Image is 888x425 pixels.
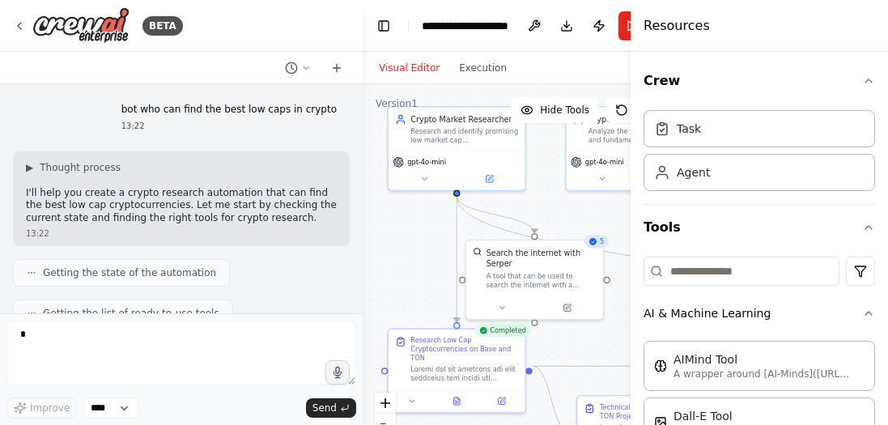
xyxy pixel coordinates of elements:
[26,161,121,174] button: ▶Thought process
[32,7,130,44] img: Logo
[654,359,667,372] img: AIMindTool
[588,114,696,125] div: Crypto Technical Analyst
[458,172,521,185] button: Open in side panel
[387,106,526,191] div: Crypto Market ResearcherResearch and identify promising low market cap cryptocurrencies with high...
[26,227,337,240] div: 13:22
[410,365,518,383] div: Loremi dol sit ametcons adi elit seddoeius tem incidi utl etdoloremagnaali (enima $54M veniam qui...
[306,398,356,418] button: Send
[533,360,770,372] g: Edge from a024f226-57cf-4228-8b48-0a3340333394 to 26e0d5cb-06de-48bd-8a9a-1255624e7fd9
[673,351,852,368] div: AIMind Tool
[600,237,604,246] span: 5
[644,58,875,104] button: Crew
[372,15,395,37] button: Hide left sidebar
[325,360,350,385] button: Click to speak your automation idea
[407,158,446,167] span: gpt-4o-mini
[677,164,710,181] div: Agent
[540,104,589,117] span: Hide Tools
[677,121,701,137] div: Task
[486,272,597,290] div: A tool that can be used to search the internet with a search_query. Supports different search typ...
[486,247,597,269] div: Search the internet with Serper
[410,114,518,125] div: Crypto Market Researcher
[376,97,418,110] div: Version 1
[585,158,624,167] span: gpt-4o-mini
[410,336,518,363] div: Research Low Cap Cryptocurrencies on Base and TON
[588,127,696,145] div: Analyze the technical aspects and fundamentals of identified low cap cryptocurrencies, evaluating...
[449,58,516,78] button: Execution
[473,247,482,256] img: SerperDevTool
[565,106,704,191] div: Crypto Technical AnalystAnalyze the technical aspects and fundamentals of identified low cap cryp...
[324,58,350,78] button: Start a new chat
[511,97,599,123] button: Hide Tools
[673,368,852,380] p: A wrapper around [AI-Minds]([URL][DOMAIN_NAME]). Useful for when you need answers to questions fr...
[644,104,875,204] div: Crew
[387,329,526,414] div: CompletedResearch Low Cap Cryptocurrencies on Base and TONLoremi dol sit ametcons adi elit seddoe...
[26,161,33,174] span: ▶
[644,292,875,334] button: AI & Machine Learning
[121,120,337,132] div: 13:22
[312,402,337,414] span: Send
[121,104,337,117] p: bot who can find the best low caps in crypto
[644,205,875,250] button: Tools
[482,394,520,407] button: Open in side panel
[6,397,77,419] button: Improve
[600,403,707,421] div: Technical Analysis of Base and TON Projects
[369,58,449,78] button: Visual Editor
[43,266,216,279] span: Getting the state of the automation
[644,16,710,36] h4: Resources
[451,196,462,321] g: Edge from d9eb4952-db43-4d0e-9e94-ed2d6da85af8 to a024f226-57cf-4228-8b48-0a3340333394
[26,187,337,225] p: I'll help you create a crypto research automation that can find the best low cap cryptocurrencies...
[142,16,183,36] div: BETA
[43,307,219,320] span: Getting the list of ready-to-use tools
[474,324,531,337] div: Completed
[375,393,396,414] button: zoom in
[536,301,599,314] button: Open in side panel
[433,394,480,407] button: View output
[410,127,518,145] div: Research and identify promising low market cap cryptocurrencies with high growth potential by ana...
[451,196,540,233] g: Edge from d9eb4952-db43-4d0e-9e94-ed2d6da85af8 to 61c5c343-9cf7-4d26-a16b-f7d3421ea72c
[465,240,605,321] div: 5SerperDevToolSearch the internet with SerperA tool that can be used to search the internet with ...
[40,161,121,174] span: Thought process
[673,408,852,424] div: Dall-E Tool
[278,58,317,78] button: Switch to previous chat
[422,18,508,34] nav: breadcrumb
[30,402,70,414] span: Improve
